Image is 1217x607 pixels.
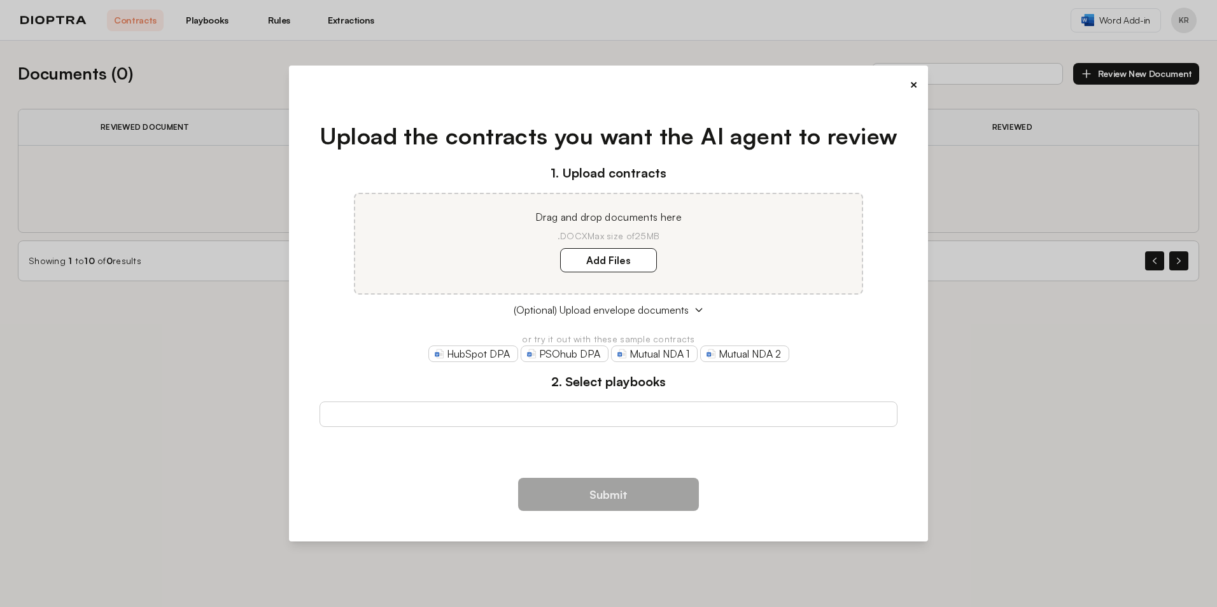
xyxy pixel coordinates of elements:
a: Mutual NDA 1 [611,345,698,362]
span: (Optional) Upload envelope documents [514,302,689,317]
p: .DOCX Max size of 25MB [370,230,847,242]
a: Mutual NDA 2 [700,345,789,362]
button: Submit [518,478,699,511]
button: (Optional) Upload envelope documents [320,302,898,317]
button: × [910,76,918,94]
a: HubSpot DPA [428,345,518,362]
h1: Upload the contracts you want the AI agent to review [320,119,898,153]
h3: 1. Upload contracts [320,164,898,183]
p: Drag and drop documents here [370,209,847,225]
p: or try it out with these sample contracts [320,333,898,345]
a: PSOhub DPA [521,345,608,362]
h3: 2. Select playbooks [320,372,898,391]
label: Add Files [560,248,657,272]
